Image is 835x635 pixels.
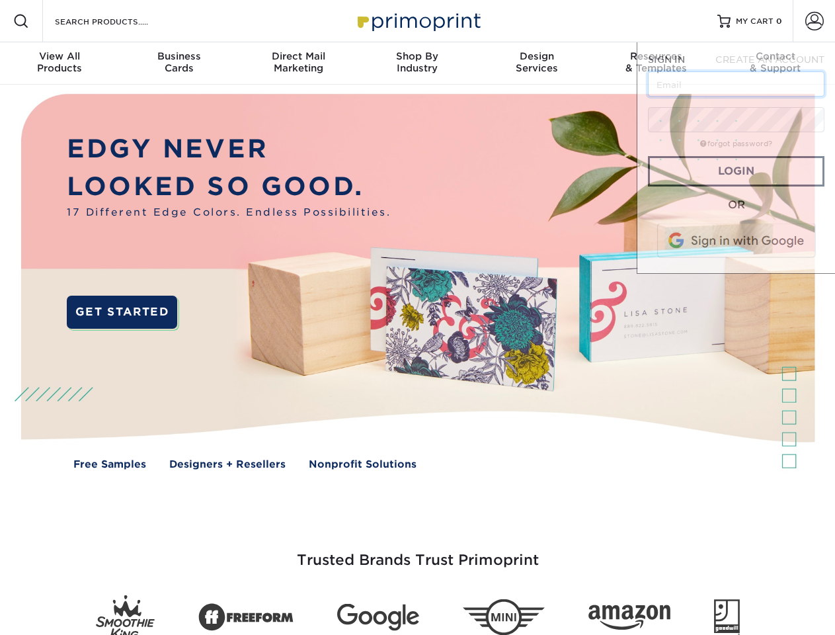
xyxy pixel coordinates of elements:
[169,457,286,472] a: Designers + Resellers
[67,296,177,329] a: GET STARTED
[477,42,596,85] a: DesignServices
[67,168,391,206] p: LOOKED SO GOOD.
[358,50,477,74] div: Industry
[588,605,670,630] img: Amazon
[736,16,774,27] span: MY CART
[358,50,477,62] span: Shop By
[73,457,146,472] a: Free Samples
[776,17,782,26] span: 0
[119,50,238,74] div: Cards
[31,520,805,585] h3: Trusted Brands Trust Primoprint
[596,42,715,85] a: Resources& Templates
[714,599,740,635] img: Goodwill
[648,71,824,97] input: Email
[239,50,358,74] div: Marketing
[700,140,772,148] a: forgot password?
[477,50,596,74] div: Services
[596,50,715,62] span: Resources
[239,42,358,85] a: Direct MailMarketing
[596,50,715,74] div: & Templates
[239,50,358,62] span: Direct Mail
[648,197,824,213] div: OR
[352,7,484,35] img: Primoprint
[715,54,824,65] span: CREATE AN ACCOUNT
[67,205,391,220] span: 17 Different Edge Colors. Endless Possibilities.
[337,604,419,631] img: Google
[309,457,417,472] a: Nonprofit Solutions
[67,130,391,168] p: EDGY NEVER
[358,42,477,85] a: Shop ByIndustry
[54,13,182,29] input: SEARCH PRODUCTS.....
[648,54,685,65] span: SIGN IN
[477,50,596,62] span: Design
[119,50,238,62] span: Business
[3,595,112,630] iframe: Google Customer Reviews
[648,156,824,187] a: Login
[119,42,238,85] a: BusinessCards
